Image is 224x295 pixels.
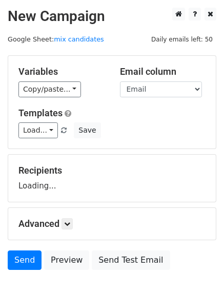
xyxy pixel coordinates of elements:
[74,122,100,138] button: Save
[8,250,42,270] a: Send
[120,66,206,77] h5: Email column
[8,35,104,43] small: Google Sheet:
[92,250,170,270] a: Send Test Email
[18,165,206,176] h5: Recipients
[18,108,63,118] a: Templates
[18,122,58,138] a: Load...
[18,66,105,77] h5: Variables
[18,218,206,229] h5: Advanced
[18,165,206,192] div: Loading...
[148,34,216,45] span: Daily emails left: 50
[148,35,216,43] a: Daily emails left: 50
[44,250,89,270] a: Preview
[18,81,81,97] a: Copy/paste...
[54,35,104,43] a: mix candidates
[8,8,216,25] h2: New Campaign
